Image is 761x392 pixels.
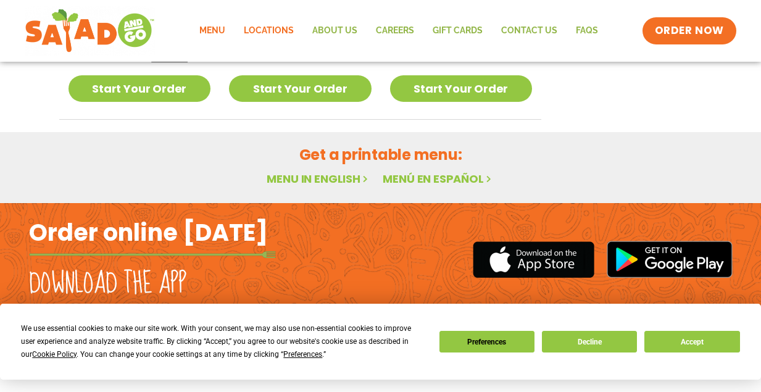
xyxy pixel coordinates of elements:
a: Start Your Order [390,75,533,102]
img: appstore [473,240,594,280]
img: google_play [607,241,733,278]
a: Menú en español [383,171,494,186]
a: Contact Us [492,17,567,45]
nav: Menu [190,17,607,45]
a: GIFT CARDS [423,17,492,45]
a: Menu in English [267,171,370,186]
a: Menu [190,17,235,45]
a: About Us [303,17,367,45]
img: new-SAG-logo-768×292 [25,6,155,56]
button: Preferences [439,331,534,352]
h2: Get a printable menu: [59,144,702,165]
button: Decline [542,331,637,352]
span: ORDER NOW [655,23,724,38]
a: Locations [235,17,303,45]
a: Start Your Order [69,75,211,102]
h2: Download the app [29,267,186,301]
img: fork [29,251,276,258]
a: Start Your Order [229,75,372,102]
a: FAQs [567,17,607,45]
div: We use essential cookies to make our site work. With your consent, we may also use non-essential ... [21,322,424,361]
h2: Order online [DATE] [29,217,268,248]
a: Careers [367,17,423,45]
a: ORDER NOW [642,17,736,44]
span: Cookie Policy [32,350,77,359]
button: Accept [644,331,739,352]
span: Preferences [283,350,322,359]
